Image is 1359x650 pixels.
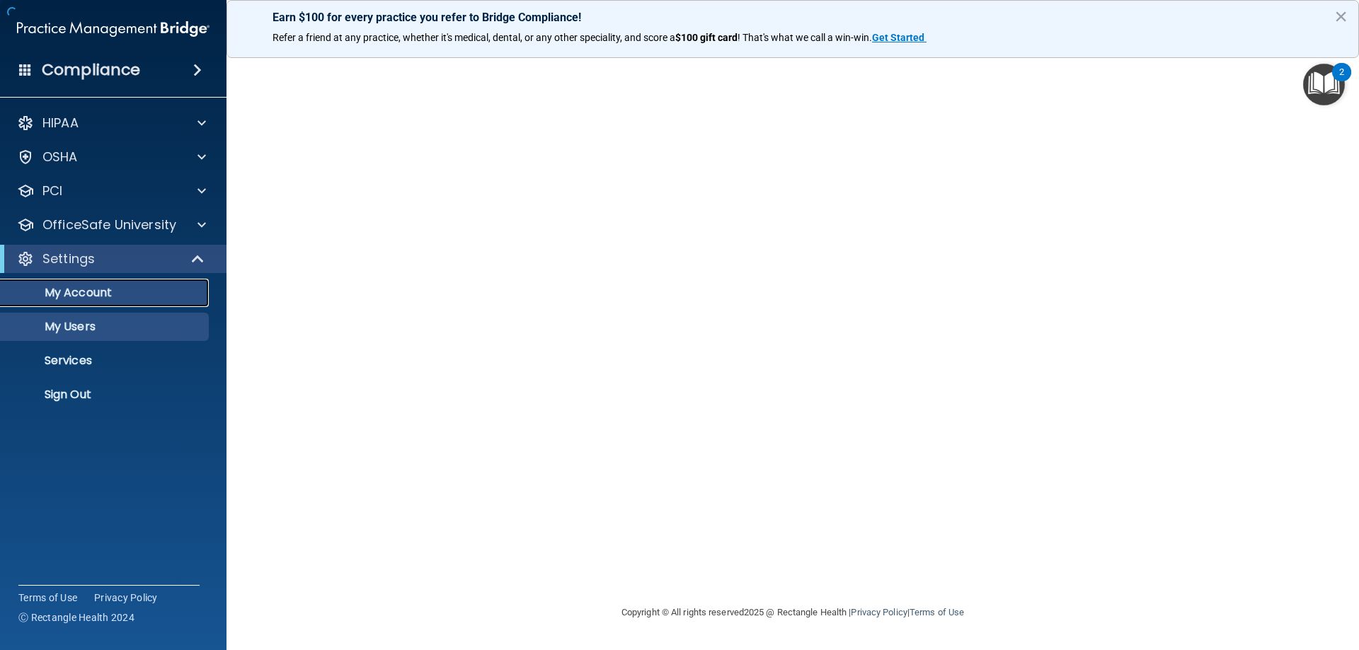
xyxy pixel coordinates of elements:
p: My Account [9,286,202,300]
a: Terms of Use [18,591,77,605]
span: ! That's what we call a win-win. [738,32,872,43]
span: Refer a friend at any practice, whether it's medical, dental, or any other speciality, and score a [273,32,675,43]
img: PMB logo [17,15,210,43]
p: My Users [9,320,202,334]
a: PCI [17,182,206,199]
span: Ⓒ Rectangle Health 2024 [18,610,134,625]
a: OfficeSafe University [17,216,206,233]
p: Sign Out [9,388,202,402]
p: OSHA [42,149,78,166]
p: HIPAA [42,115,79,132]
h4: Compliance [42,60,140,80]
strong: $100 gift card [675,32,738,43]
p: OfficeSafe University [42,216,176,233]
strong: Get Started [872,32,924,43]
p: Settings [42,250,95,267]
p: PCI [42,182,62,199]
a: Terms of Use [910,607,964,617]
p: Services [9,354,202,368]
a: HIPAA [17,115,206,132]
a: OSHA [17,149,206,166]
div: Copyright © All rights reserved 2025 @ Rectangle Health | | [534,590,1051,635]
button: Close [1334,5,1348,28]
a: Privacy Policy [851,607,907,617]
a: Get Started [872,32,927,43]
a: Settings [17,250,205,267]
a: Privacy Policy [94,591,158,605]
div: 2 [1339,72,1344,91]
p: Earn $100 for every practice you refer to Bridge Compliance! [273,11,1313,24]
button: Open Resource Center, 2 new notifications [1303,64,1345,105]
